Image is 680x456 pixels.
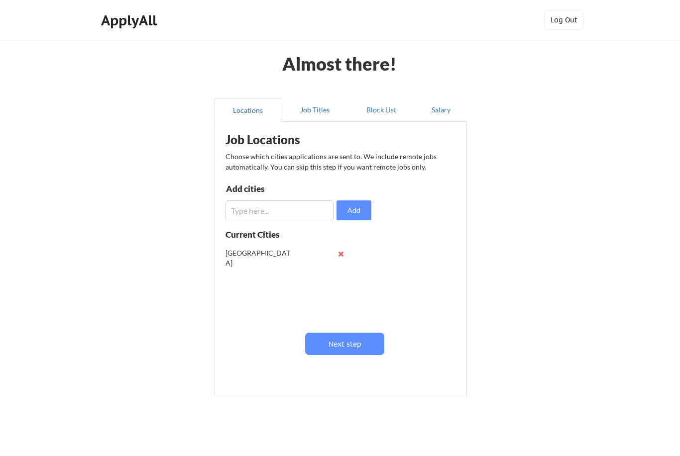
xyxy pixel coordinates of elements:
[281,98,348,122] button: Job Titles
[215,98,281,122] button: Locations
[226,230,301,239] div: Current Cities
[270,55,409,73] div: Almost there!
[226,151,454,172] div: Choose which cities applications are sent to. We include remote jobs automatically. You can skip ...
[226,184,329,193] div: Add cities
[337,200,371,220] button: Add
[305,333,384,355] button: Next step
[226,200,334,220] input: Type here...
[415,98,467,122] button: Salary
[101,12,160,29] div: ApplyAll
[226,248,291,268] div: [GEOGRAPHIC_DATA]
[226,134,351,146] div: Job Locations
[544,10,584,30] button: Log Out
[348,98,415,122] button: Block List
